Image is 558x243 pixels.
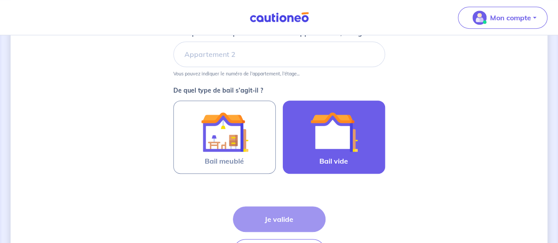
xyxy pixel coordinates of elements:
[201,108,248,156] img: illu_furnished_lease.svg
[319,156,348,166] span: Bail vide
[173,41,385,67] input: Appartement 2
[205,156,244,166] span: Bail meublé
[173,87,385,93] p: De quel type de bail s’agit-il ?
[173,71,300,77] p: Vous pouvez indiquer le numéro de l’appartement, l’étage...
[490,12,531,23] p: Mon compte
[310,108,358,156] img: illu_empty_lease.svg
[472,11,487,25] img: illu_account_valid_menu.svg
[458,7,547,29] button: illu_account_valid_menu.svgMon compte
[246,12,312,23] img: Cautioneo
